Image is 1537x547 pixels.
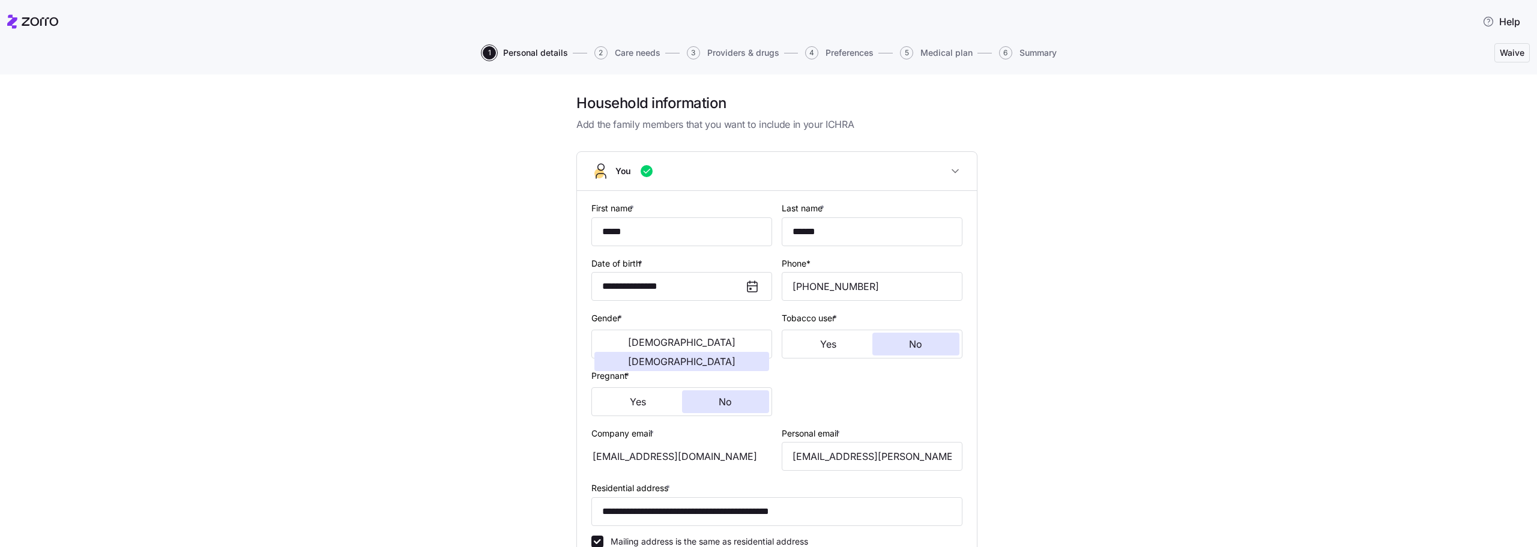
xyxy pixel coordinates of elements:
label: First name [591,202,636,215]
h1: Household information [576,94,977,112]
span: No [719,397,732,406]
span: Waive [1500,47,1524,59]
button: Waive [1494,43,1530,62]
span: 4 [805,46,818,59]
span: Summary [1019,49,1057,57]
span: 2 [594,46,608,59]
button: 2Care needs [594,46,660,59]
input: Email [782,442,962,471]
span: Providers & drugs [707,49,779,57]
button: Help [1473,10,1530,34]
span: Personal details [503,49,568,57]
label: Last name [782,202,827,215]
button: 1Personal details [483,46,568,59]
label: Gender [591,312,624,325]
span: 6 [999,46,1012,59]
label: Residential address [591,482,672,495]
label: Pregnant [591,369,632,382]
button: 6Summary [999,46,1057,59]
button: 4Preferences [805,46,874,59]
label: Phone* [782,257,811,270]
span: Medical plan [920,49,973,57]
button: 5Medical plan [900,46,973,59]
span: [DEMOGRAPHIC_DATA] [628,357,735,366]
span: Preferences [826,49,874,57]
span: [DEMOGRAPHIC_DATA] [628,337,735,347]
span: 3 [687,46,700,59]
span: Care needs [615,49,660,57]
span: No [909,339,922,349]
button: 3Providers & drugs [687,46,779,59]
a: 1Personal details [480,46,568,59]
label: Company email [591,427,656,440]
span: Help [1482,14,1520,29]
span: Yes [820,339,836,349]
input: Phone [782,272,962,301]
label: Date of birth [591,257,645,270]
span: You [615,165,631,177]
label: Tobacco user [782,312,839,325]
span: 1 [483,46,496,59]
button: You [577,152,977,191]
span: Yes [630,397,646,406]
span: Add the family members that you want to include in your ICHRA [576,117,977,132]
label: Personal email [782,427,842,440]
span: 5 [900,46,913,59]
